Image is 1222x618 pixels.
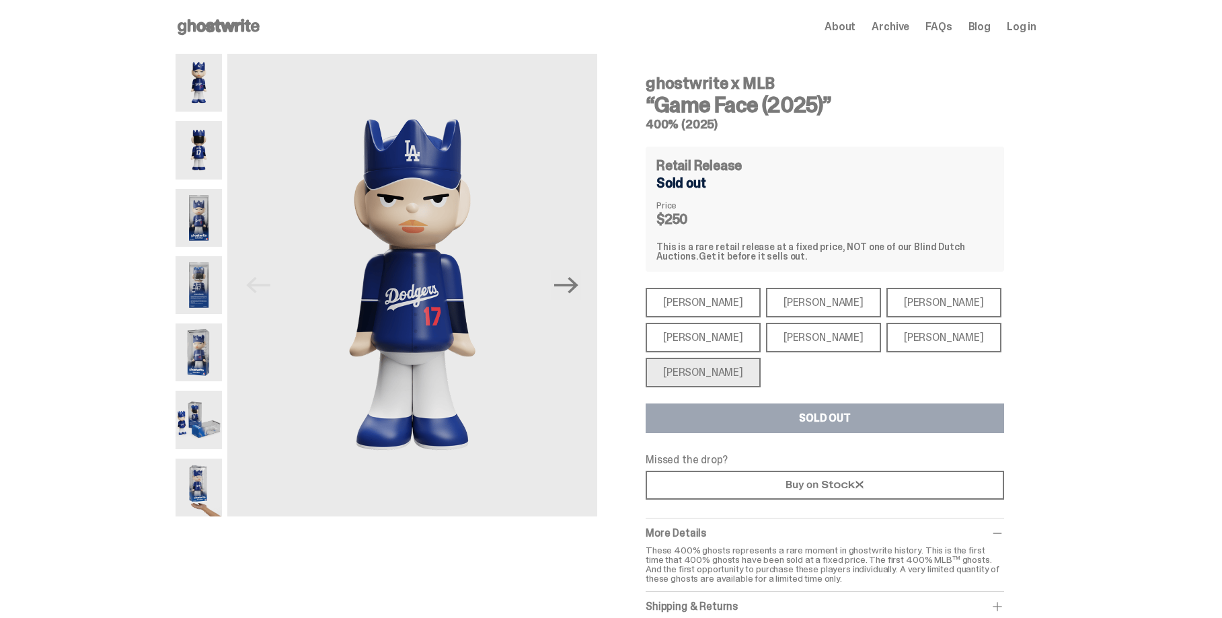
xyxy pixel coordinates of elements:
img: 01-ghostwrite-mlb-game-face-hero-ohtani-front.png [227,54,597,516]
div: [PERSON_NAME] [646,288,761,317]
a: About [825,22,855,32]
a: Archive [872,22,909,32]
a: Log in [1007,22,1036,32]
div: [PERSON_NAME] [646,358,761,387]
div: SOLD OUT [799,413,851,424]
p: These 400% ghosts represents a rare moment in ghostwrite history. This is the first time that 400... [646,545,1004,583]
h3: “Game Face (2025)” [646,94,1004,116]
a: Blog [968,22,991,32]
div: [PERSON_NAME] [886,288,1001,317]
div: [PERSON_NAME] [766,288,881,317]
div: Sold out [656,176,993,190]
dt: Price [656,200,724,210]
img: 01-ghostwrite-mlb-game-face-hero-ohtani-front.png [176,54,222,112]
div: [PERSON_NAME] [886,323,1001,352]
div: Shipping & Returns [646,600,1004,613]
img: 06-ghostwrite-mlb-game-face-hero-ohtani-04.png [176,391,222,449]
div: [PERSON_NAME] [766,323,881,352]
span: Get it before it sells out. [699,250,808,262]
dd: $250 [656,213,724,226]
button: SOLD OUT [646,403,1004,433]
a: FAQs [925,22,952,32]
img: 02-ghostwrite-mlb-game-face-hero-ohtani-back.png [176,121,222,179]
h4: ghostwrite x MLB [646,75,1004,91]
h5: 400% (2025) [646,118,1004,130]
img: MLB400ScaleImage.2409-ezgif.com-optipng.png [176,459,222,516]
img: 05-ghostwrite-mlb-game-face-hero-ohtani-03.png [176,323,222,381]
span: More Details [646,526,706,540]
p: Missed the drop? [646,455,1004,465]
img: 04-ghostwrite-mlb-game-face-hero-ohtani-02.png [176,256,222,314]
button: Next [551,270,581,300]
h4: Retail Release [656,159,742,172]
img: 03-ghostwrite-mlb-game-face-hero-ohtani-01.png [176,189,222,247]
div: [PERSON_NAME] [646,323,761,352]
div: This is a rare retail release at a fixed price, NOT one of our Blind Dutch Auctions. [656,242,993,261]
